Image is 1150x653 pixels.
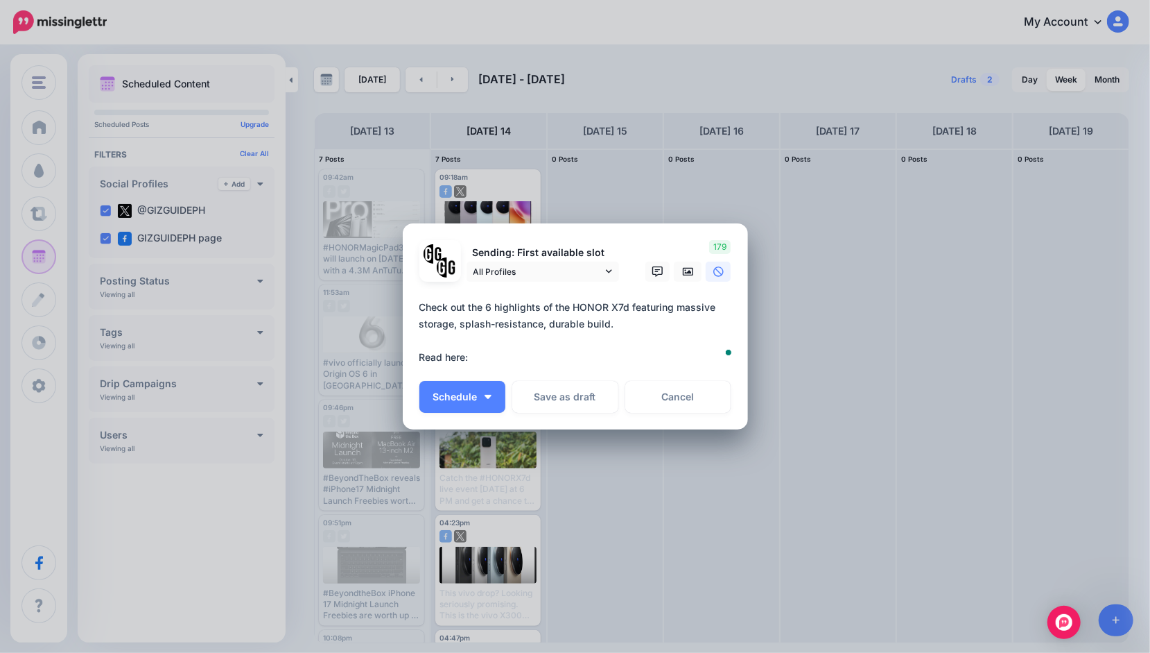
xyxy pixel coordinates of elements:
a: All Profiles [467,262,619,282]
div: Check out the 6 highlights of the HONOR X7d featuring massive storage, splash-resistance, durable... [419,299,738,366]
img: arrow-down-white.png [485,395,491,399]
span: 179 [709,240,731,254]
span: Schedule [433,392,478,402]
img: 353459792_649996473822713_4483302954317148903_n-bsa138318.png [424,244,444,264]
a: Cancel [625,381,731,413]
p: Sending: First available slot [467,245,619,261]
button: Schedule [419,381,505,413]
span: All Profiles [473,264,602,279]
img: JT5sWCfR-79925.png [437,257,457,278]
button: Save as draft [512,381,618,413]
textarea: To enrich screen reader interactions, please activate Accessibility in Grammarly extension settings [419,299,738,366]
div: Open Intercom Messenger [1047,606,1081,639]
